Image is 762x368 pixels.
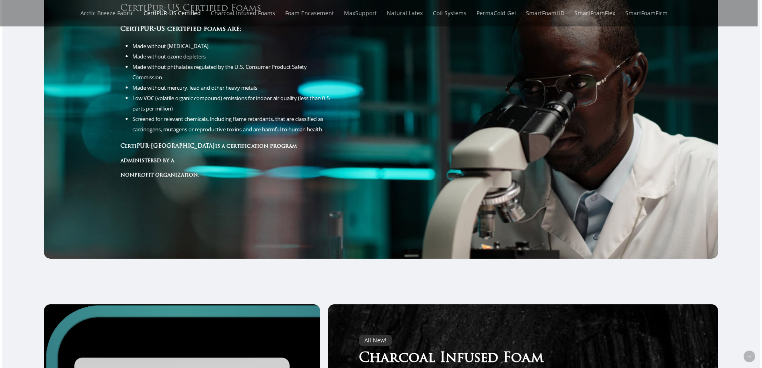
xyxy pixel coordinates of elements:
div: All New! [359,335,392,346]
span: Made without ozone depleters [132,53,206,60]
span: nonprofit organization. [120,173,199,178]
a: Back to top [744,351,755,362]
span: Made without phthalates regulated by the U.S. Consumer Product Safety Commission [132,63,307,81]
h3: Charcoal Infused Foam [359,350,688,368]
span: Screened for relevant chemicals, including flame retardants, that are classified as carcinogens, ... [132,115,323,133]
span: CertiPUR-US certified foams are: [120,26,242,32]
span: Low VOC (volatile organic compound) emissions for indoor air quality (less than 0.5 parts per mil... [132,95,330,112]
span: CertiPUR-[GEOGRAPHIC_DATA] is a certification program administered by a [120,144,297,163]
span: Made without mercury, lead and other heavy metals [132,84,257,91]
span: Made without [MEDICAL_DATA] [132,42,208,50]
